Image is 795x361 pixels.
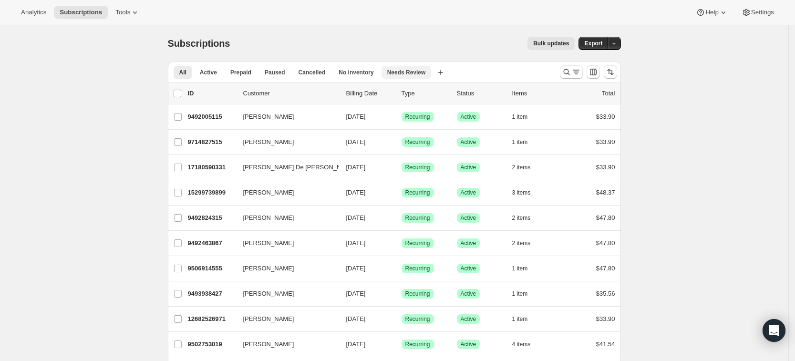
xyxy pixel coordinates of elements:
span: [PERSON_NAME] [243,238,294,248]
span: [PERSON_NAME] [243,264,294,273]
p: 9714827515 [188,137,236,147]
div: 17180590331[PERSON_NAME] De [PERSON_NAME][DATE]SuccessRecurringSuccessActive2 items$33.90 [188,161,615,174]
button: Search and filter results [560,65,583,79]
span: [DATE] [346,214,366,221]
span: Recurring [405,290,430,298]
button: 2 items [512,161,541,174]
p: 9492463867 [188,238,236,248]
span: Recurring [405,189,430,196]
p: Customer [243,89,339,98]
span: Help [705,9,718,16]
button: 1 item [512,135,538,149]
p: ID [188,89,236,98]
p: 9493938427 [188,289,236,299]
p: 17180590331 [188,163,236,172]
p: Status [457,89,505,98]
div: 9492463867[PERSON_NAME][DATE]SuccessRecurringSuccessActive2 items$47.80 [188,237,615,250]
span: $48.37 [596,189,615,196]
span: Bulk updates [533,40,569,47]
p: Total [602,89,615,98]
span: [PERSON_NAME] [243,314,294,324]
span: 4 items [512,340,531,348]
button: 3 items [512,186,541,199]
button: 1 item [512,110,538,124]
div: 9493938427[PERSON_NAME][DATE]SuccessRecurringSuccessActive1 item$35.56 [188,287,615,300]
span: Prepaid [230,69,251,76]
span: Export [584,40,602,47]
div: IDCustomerBilling DateTypeStatusItemsTotal [188,89,615,98]
span: Subscriptions [168,38,230,49]
span: 3 items [512,189,531,196]
span: Subscriptions [60,9,102,16]
span: Recurring [405,340,430,348]
span: 2 items [512,239,531,247]
span: $33.90 [596,315,615,322]
span: Active [461,214,476,222]
span: [DATE] [346,340,366,348]
div: 12682526971[PERSON_NAME][DATE]SuccessRecurringSuccessActive1 item$33.90 [188,312,615,326]
p: Billing Date [346,89,394,98]
span: Active [461,315,476,323]
span: Recurring [405,113,430,121]
span: 1 item [512,290,528,298]
span: 1 item [512,315,528,323]
span: $33.90 [596,164,615,171]
span: [DATE] [346,265,366,272]
span: [PERSON_NAME] De [PERSON_NAME] [243,163,357,172]
div: 9714827515[PERSON_NAME][DATE]SuccessRecurringSuccessActive1 item$33.90 [188,135,615,149]
span: [DATE] [346,290,366,297]
div: Items [512,89,560,98]
span: Active [461,265,476,272]
span: Active [461,138,476,146]
button: [PERSON_NAME] [237,109,333,124]
span: Active [461,239,476,247]
span: Cancelled [299,69,326,76]
button: Analytics [15,6,52,19]
button: Tools [110,6,145,19]
span: Recurring [405,239,430,247]
button: Create new view [433,66,448,79]
span: Tools [115,9,130,16]
span: Active [200,69,217,76]
button: Help [690,6,733,19]
div: 15299739899[PERSON_NAME][DATE]SuccessRecurringSuccessActive3 items$48.37 [188,186,615,199]
button: Customize table column order and visibility [587,65,600,79]
div: 9506914555[PERSON_NAME][DATE]SuccessRecurringSuccessActive1 item$47.80 [188,262,615,275]
span: $33.90 [596,138,615,145]
span: $41.54 [596,340,615,348]
button: [PERSON_NAME] [237,311,333,327]
button: 4 items [512,338,541,351]
span: $47.80 [596,265,615,272]
p: 9492824315 [188,213,236,223]
span: [PERSON_NAME] [243,137,294,147]
span: Paused [265,69,285,76]
span: Active [461,340,476,348]
p: 9506914555 [188,264,236,273]
span: Recurring [405,315,430,323]
button: [PERSON_NAME] [237,236,333,251]
button: Bulk updates [527,37,575,50]
button: [PERSON_NAME] De [PERSON_NAME] [237,160,333,175]
span: Analytics [21,9,46,16]
button: 1 item [512,312,538,326]
span: 1 item [512,138,528,146]
button: Subscriptions [54,6,108,19]
span: [PERSON_NAME] [243,340,294,349]
span: 1 item [512,265,528,272]
span: Settings [751,9,774,16]
button: Export [578,37,608,50]
div: 9492005115[PERSON_NAME][DATE]SuccessRecurringSuccessActive1 item$33.90 [188,110,615,124]
p: 15299739899 [188,188,236,197]
span: Active [461,164,476,171]
span: [PERSON_NAME] [243,289,294,299]
button: [PERSON_NAME] [237,286,333,301]
span: [DATE] [346,113,366,120]
span: [PERSON_NAME] [243,213,294,223]
span: Recurring [405,138,430,146]
div: 9502753019[PERSON_NAME][DATE]SuccessRecurringSuccessActive4 items$41.54 [188,338,615,351]
span: Active [461,189,476,196]
button: 1 item [512,262,538,275]
span: No inventory [339,69,373,76]
span: [DATE] [346,138,366,145]
span: $35.56 [596,290,615,297]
